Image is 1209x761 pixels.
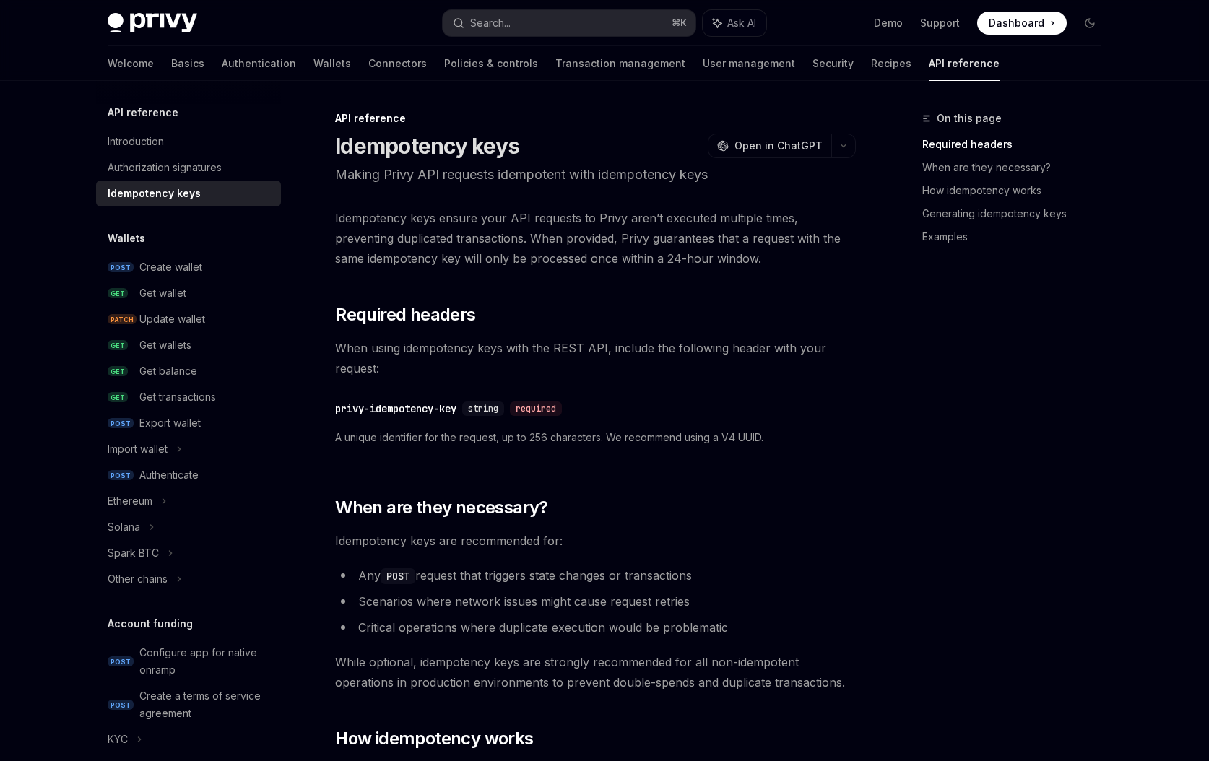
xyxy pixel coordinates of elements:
li: Scenarios where network issues might cause request retries [335,591,856,612]
a: Examples [922,225,1113,248]
div: required [510,401,562,416]
span: Idempotency keys ensure your API requests to Privy aren’t executed multiple times, preventing dup... [335,208,856,269]
a: When are they necessary? [922,156,1113,179]
a: PATCHUpdate wallet [96,306,281,332]
div: Import wallet [108,440,168,458]
div: privy-idempotency-key [335,401,456,416]
span: POST [108,700,134,710]
span: Required headers [335,303,475,326]
a: POSTConfigure app for native onramp [96,640,281,683]
li: Critical operations where duplicate execution would be problematic [335,617,856,638]
span: Idempotency keys are recommended for: [335,531,856,551]
span: On this page [937,110,1002,127]
div: API reference [335,111,856,126]
span: GET [108,366,128,377]
a: Wallets [313,46,351,81]
a: GETGet transactions [96,384,281,410]
a: Introduction [96,129,281,155]
span: GET [108,288,128,299]
div: Ethereum [108,492,152,510]
div: Search... [470,14,511,32]
a: GETGet balance [96,358,281,384]
div: Create a terms of service agreement [139,687,272,722]
h1: Idempotency keys [335,133,519,159]
a: Required headers [922,133,1113,156]
a: Dashboard [977,12,1067,35]
div: Other chains [108,570,168,588]
a: Authorization signatures [96,155,281,181]
a: Generating idempotency keys [922,202,1113,225]
span: While optional, idempotency keys are strongly recommended for all non-idempotent operations in pr... [335,652,856,692]
h5: Wallets [108,230,145,247]
div: Export wallet [139,414,201,432]
a: Policies & controls [444,46,538,81]
div: Authorization signatures [108,159,222,176]
h5: Account funding [108,615,193,632]
span: POST [108,656,134,667]
a: Demo [874,16,903,30]
div: Solana [108,518,140,536]
a: POSTCreate a terms of service agreement [96,683,281,726]
a: POSTExport wallet [96,410,281,436]
button: Search...⌘K [443,10,695,36]
span: GET [108,392,128,403]
a: POSTCreate wallet [96,254,281,280]
span: When using idempotency keys with the REST API, include the following header with your request: [335,338,856,378]
span: POST [108,262,134,273]
span: How idempotency works [335,727,533,750]
a: POSTAuthenticate [96,462,281,488]
a: Connectors [368,46,427,81]
span: POST [108,470,134,481]
span: Ask AI [727,16,756,30]
button: Toggle dark mode [1078,12,1101,35]
div: Spark BTC [108,544,159,562]
button: Open in ChatGPT [708,134,831,158]
span: PATCH [108,314,136,325]
div: Idempotency keys [108,185,201,202]
span: A unique identifier for the request, up to 256 characters. We recommend using a V4 UUID. [335,429,856,446]
a: Idempotency keys [96,181,281,206]
span: GET [108,340,128,351]
span: Open in ChatGPT [734,139,823,153]
code: POST [381,568,415,584]
div: Create wallet [139,258,202,276]
a: Transaction management [555,46,685,81]
span: string [468,403,498,414]
a: Support [920,16,960,30]
div: Get wallets [139,336,191,354]
div: Introduction [108,133,164,150]
button: Ask AI [703,10,766,36]
a: GETGet wallets [96,332,281,358]
div: Update wallet [139,310,205,328]
a: Welcome [108,46,154,81]
span: ⌘ K [672,17,687,29]
a: Recipes [871,46,911,81]
div: Get transactions [139,388,216,406]
h5: API reference [108,104,178,121]
a: API reference [929,46,1000,81]
a: Security [812,46,854,81]
div: Configure app for native onramp [139,644,272,679]
li: Any request that triggers state changes or transactions [335,565,856,586]
div: KYC [108,731,128,748]
a: Authentication [222,46,296,81]
a: How idempotency works [922,179,1113,202]
p: Making Privy API requests idempotent with idempotency keys [335,165,856,185]
span: POST [108,418,134,429]
div: Get balance [139,362,197,380]
span: Dashboard [989,16,1044,30]
a: User management [703,46,795,81]
div: Get wallet [139,284,186,302]
img: dark logo [108,13,197,33]
span: When are they necessary? [335,496,548,519]
a: Basics [171,46,204,81]
a: GETGet wallet [96,280,281,306]
div: Authenticate [139,466,199,484]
